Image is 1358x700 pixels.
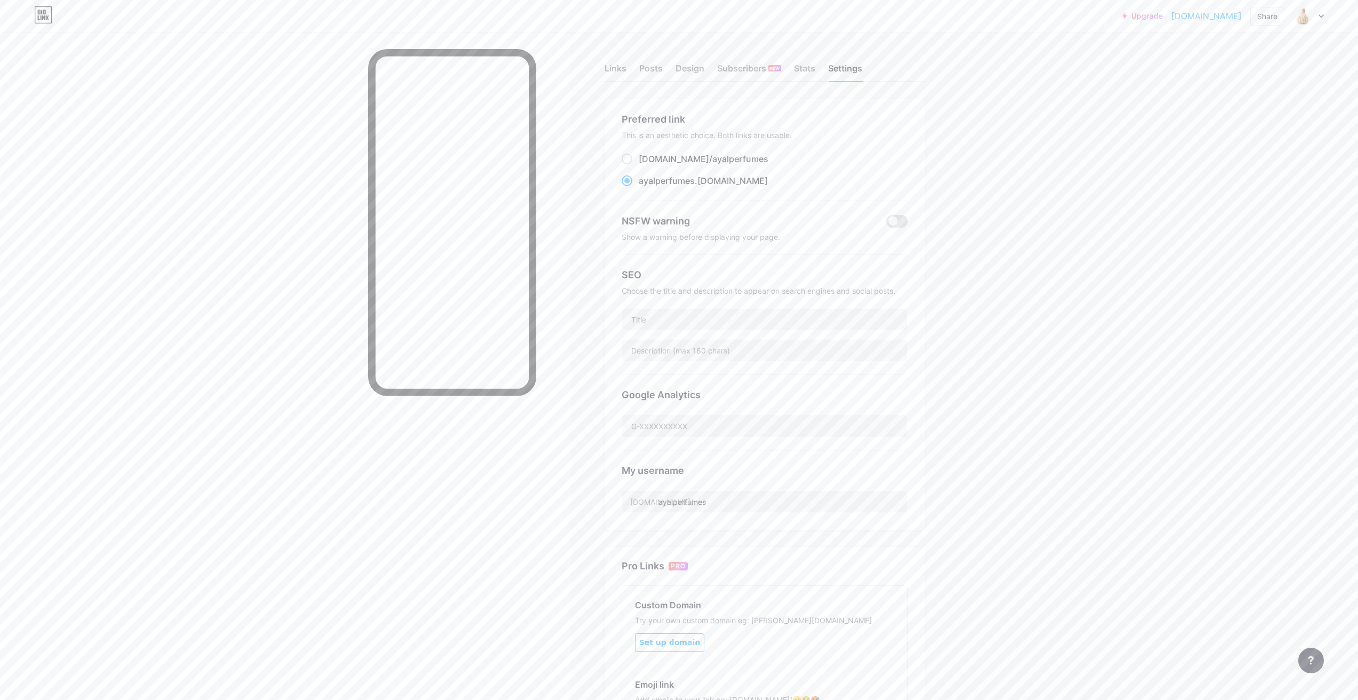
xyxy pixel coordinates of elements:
input: Title [622,309,907,330]
div: Settings [828,62,862,81]
span: Set up domain [639,638,700,647]
span: ayalperfumes [639,175,695,186]
button: Set up domain [635,633,704,652]
a: [DOMAIN_NAME] [1171,10,1242,22]
span: PRO [671,562,686,570]
div: Preferred link [622,112,908,126]
div: Share [1257,11,1277,22]
div: Google Analytics [622,388,908,402]
div: NSFW warning [622,214,871,228]
div: Links [605,62,626,81]
div: .[DOMAIN_NAME] [639,174,768,187]
span: ayalperfumes [712,154,768,164]
div: This is an aesthetic choice. Both links are usable. [622,131,908,140]
div: Subscribers [717,62,781,81]
div: Choose the title and description to appear on search engines and social posts. [622,286,908,295]
div: Custom Domain [635,599,894,612]
div: Pro Links [622,560,664,573]
a: Upgrade [1122,12,1163,20]
img: ayalperfumes [1292,6,1313,26]
input: username [622,491,907,512]
span: NEW [769,65,780,71]
div: My username [622,463,908,478]
input: Description (max 160 chars) [622,340,907,361]
div: Posts [639,62,663,81]
div: Design [676,62,704,81]
div: SEO [622,268,908,282]
div: [DOMAIN_NAME]/ [639,152,768,165]
div: Emoji link [635,678,894,691]
div: Show a warning before displaying your page. [622,232,908,242]
div: Stats [794,62,815,81]
div: Try your own custom domain eg: [PERSON_NAME][DOMAIN_NAME] [635,616,894,625]
div: [DOMAIN_NAME]/ [630,496,693,508]
input: G-XXXXXXXXXX [622,415,907,437]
